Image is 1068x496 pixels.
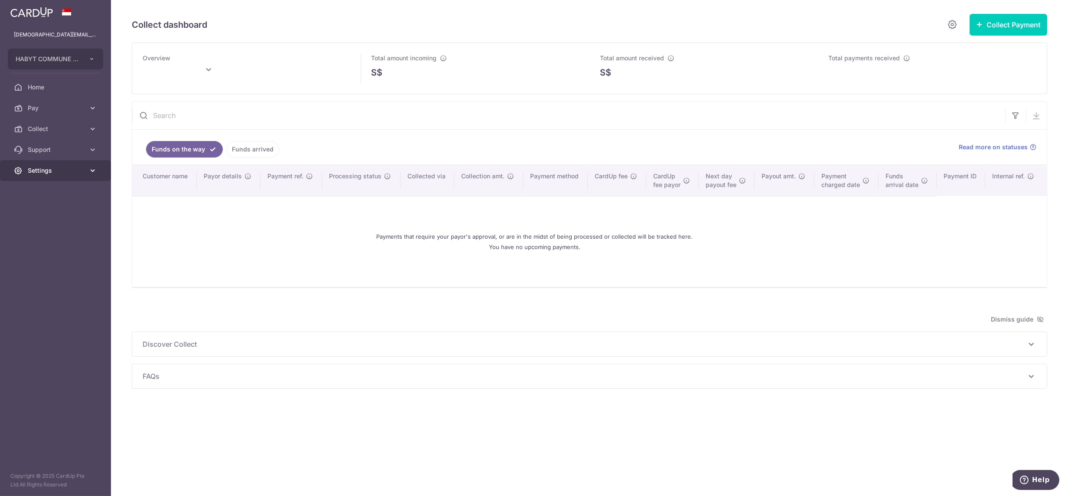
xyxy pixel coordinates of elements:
span: Discover Collect [143,339,1026,349]
th: Payment method [523,165,588,196]
p: FAQs [143,371,1036,381]
th: Collected via [400,165,454,196]
span: S$ [371,66,383,79]
span: Internal ref. [992,172,1025,181]
input: Search [132,102,1005,129]
span: Next day payout fee [706,172,736,189]
span: Support [28,145,85,154]
span: Payout amt. [762,172,796,181]
span: Read more on statuses [959,143,1028,151]
span: Pay [28,104,85,112]
span: Home [28,83,85,92]
span: Payment charged date [821,172,860,189]
span: Processing status [329,172,381,181]
span: Dismiss guide [991,314,1044,325]
a: Read more on statuses [959,143,1036,151]
span: HABYT COMMUNE SINGAPORE 1 PTE LTD [16,55,80,63]
div: Payments that require your payor's approval, or are in the midst of being processed or collected ... [143,204,926,280]
span: Payor details [204,172,242,181]
span: Funds arrival date [886,172,918,189]
span: Settings [28,166,85,175]
span: Total amount incoming [371,54,437,62]
span: Total payments received [829,54,900,62]
a: Funds arrived [226,141,279,158]
button: Collect Payment [970,14,1047,36]
button: HABYT COMMUNE SINGAPORE 1 PTE LTD [8,49,103,69]
img: CardUp [10,7,53,17]
span: Collection amt. [461,172,505,181]
a: Funds on the way [146,141,223,158]
p: Discover Collect [143,339,1036,349]
p: [DEMOGRAPHIC_DATA][EMAIL_ADDRESS][DOMAIN_NAME] [14,30,97,39]
iframe: Opens a widget where you can find more information [1013,470,1059,492]
span: Payment ref. [267,172,303,181]
span: S$ [600,66,611,79]
span: CardUp fee payor [653,172,681,189]
span: FAQs [143,371,1026,381]
span: Help [77,6,94,14]
h5: Collect dashboard [132,18,207,32]
span: CardUp fee [595,172,628,181]
span: Total amount received [600,54,664,62]
span: Collect [28,125,85,133]
th: Customer name [132,165,197,196]
th: Payment ID [937,165,985,196]
span: Overview [143,54,170,62]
